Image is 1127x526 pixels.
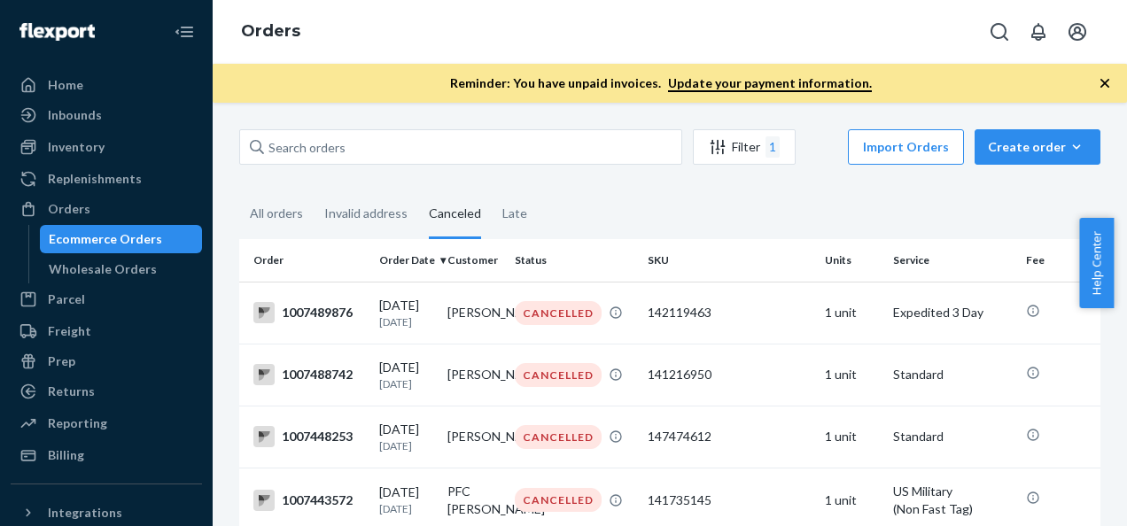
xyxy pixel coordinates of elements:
[11,377,202,406] a: Returns
[379,314,433,329] p: [DATE]
[440,282,509,344] td: [PERSON_NAME]
[429,190,481,239] div: Canceled
[1060,14,1095,50] button: Open account menu
[253,490,365,511] div: 1007443572
[241,21,300,41] a: Orders
[11,165,202,193] a: Replenishments
[239,239,372,282] th: Order
[379,359,433,391] div: [DATE]
[40,225,203,253] a: Ecommerce Orders
[975,129,1100,165] button: Create order
[40,255,203,283] a: Wholesale Orders
[48,414,107,432] div: Reporting
[440,344,509,406] td: [PERSON_NAME]
[48,504,122,522] div: Integrations
[379,501,433,516] p: [DATE]
[253,426,365,447] div: 1007448253
[379,483,433,516] div: [DATE]
[11,317,202,345] a: Freight
[253,364,365,385] div: 1007488742
[48,290,85,308] div: Parcel
[49,260,157,278] div: Wholesale Orders
[48,170,142,188] div: Replenishments
[648,428,811,445] div: 147474612
[502,190,527,236] div: Late
[250,190,303,236] div: All orders
[11,101,202,129] a: Inbounds
[11,347,202,375] a: Prep
[324,190,408,236] div: Invalid address
[379,376,433,391] p: [DATE]
[48,322,91,340] div: Freight
[379,421,433,453] div: [DATE]
[515,301,602,325] div: CANCELLED
[886,239,1019,282] th: Service
[648,366,811,383] div: 141216950
[447,252,501,267] div: Customer
[515,363,602,387] div: CANCELLED
[48,138,105,156] div: Inventory
[893,500,1012,518] div: (Non Fast Tag)
[766,136,780,158] div: 1
[167,14,202,50] button: Close Navigation
[379,297,433,329] div: [DATE]
[848,129,964,165] button: Import Orders
[253,302,365,323] div: 1007489876
[988,138,1087,156] div: Create order
[982,14,1017,50] button: Open Search Box
[11,409,202,437] a: Reporting
[11,285,202,313] a: Parcel
[11,133,202,161] a: Inventory
[227,6,315,58] ol: breadcrumbs
[48,383,95,400] div: Returns
[893,304,1012,321] p: Expedited 3 Day
[693,129,796,165] button: Filter
[641,239,818,282] th: SKU
[19,23,95,41] img: Flexport logo
[1079,218,1114,308] button: Help Center
[48,106,102,124] div: Inbounds
[239,129,682,165] input: Search orders
[48,446,84,464] div: Billing
[11,195,202,223] a: Orders
[1019,239,1125,282] th: Fee
[440,406,509,468] td: [PERSON_NAME]
[694,136,795,158] div: Filter
[11,71,202,99] a: Home
[1014,473,1109,517] iframe: Opens a widget where you can chat to one of our agents
[508,239,641,282] th: Status
[48,352,75,370] div: Prep
[818,406,886,468] td: 1 unit
[818,282,886,344] td: 1 unit
[48,76,83,94] div: Home
[818,239,886,282] th: Units
[893,366,1012,383] p: Standard
[515,425,602,449] div: CANCELLED
[668,75,872,92] a: Update your payment information.
[515,488,602,512] div: CANCELLED
[893,428,1012,445] p: Standard
[450,74,872,92] p: Reminder: You have unpaid invoices.
[818,344,886,406] td: 1 unit
[49,230,162,248] div: Ecommerce Orders
[48,200,90,218] div: Orders
[648,491,811,509] div: 141735145
[648,304,811,321] div: 142119463
[893,483,1012,500] p: US Military
[372,239,440,282] th: Order Date
[379,438,433,453] p: [DATE]
[11,441,202,469] a: Billing
[1021,14,1056,50] button: Open notifications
